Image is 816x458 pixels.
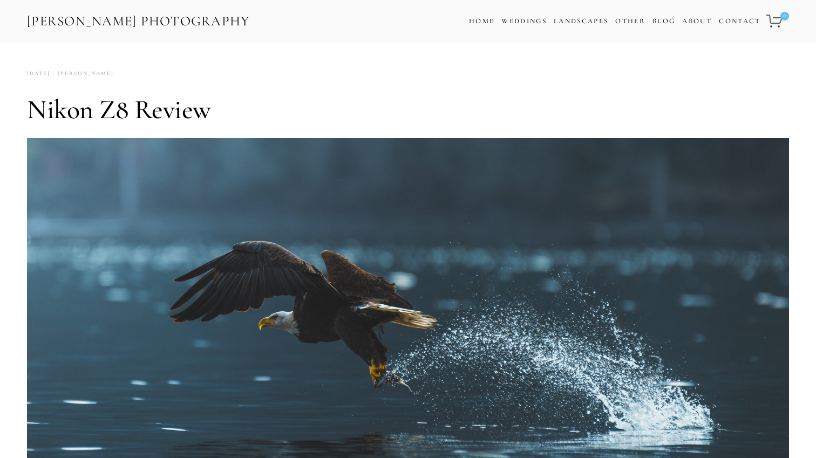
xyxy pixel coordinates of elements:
[501,17,547,25] a: Weddings
[554,17,608,25] a: Landscapes
[615,17,645,25] a: Other
[27,66,50,81] time: [DATE]
[719,13,760,29] a: Contact
[682,13,712,29] a: About
[652,13,675,29] a: Blog
[50,66,114,81] a: [PERSON_NAME]
[26,9,251,33] a: [PERSON_NAME] Photography
[780,12,789,20] span: 0
[765,8,790,34] a: 0 items in cart
[469,13,494,29] a: Home
[27,93,789,126] h1: Nikon Z8 Review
